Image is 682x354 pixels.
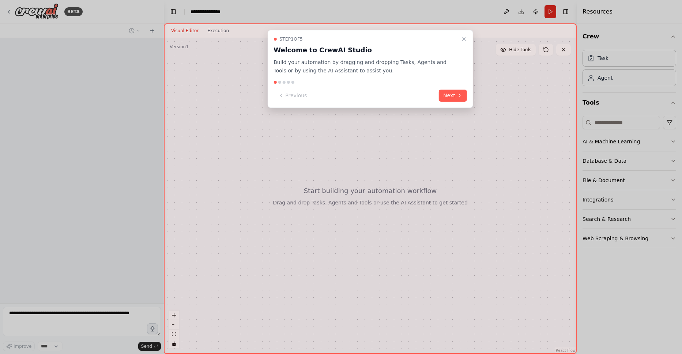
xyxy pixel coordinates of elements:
[279,36,303,42] span: Step 1 of 5
[274,45,458,55] h3: Welcome to CrewAI Studio
[168,7,178,17] button: Hide left sidebar
[274,58,458,75] p: Build your automation by dragging and dropping Tasks, Agents and Tools or by using the AI Assista...
[460,35,468,44] button: Close walkthrough
[439,90,467,102] button: Next
[274,90,311,102] button: Previous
